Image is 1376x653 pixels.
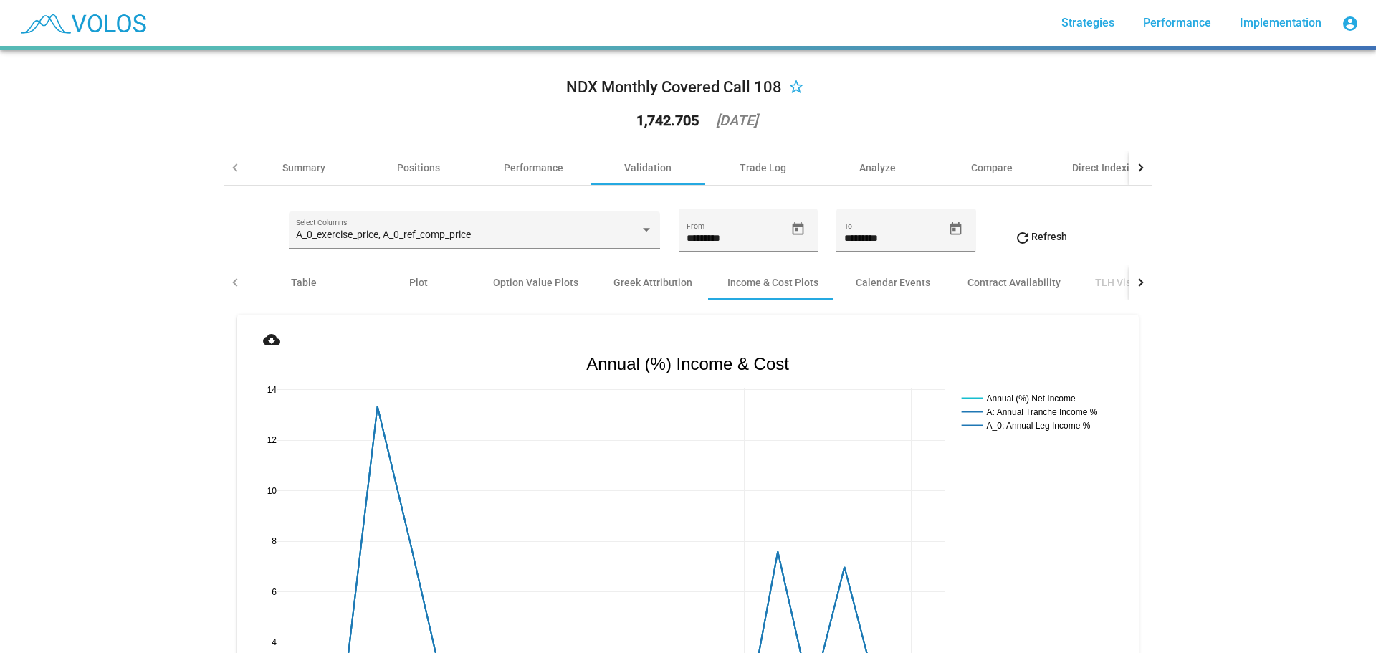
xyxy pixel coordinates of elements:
[943,216,968,242] button: Open calendar
[1050,10,1126,36] a: Strategies
[1240,16,1322,29] span: Implementation
[716,113,758,128] div: [DATE]
[1014,231,1067,242] span: Refresh
[727,275,818,290] div: Income & Cost Plots
[282,161,325,175] div: Summary
[504,161,563,175] div: Performance
[859,161,896,175] div: Analyze
[11,5,153,41] img: blue_transparent.png
[296,229,471,240] span: A_0_exercise_price, A_0_ref_comp_price
[785,216,811,242] button: Open calendar
[971,161,1013,175] div: Compare
[397,161,440,175] div: Positions
[1143,16,1211,29] span: Performance
[566,76,782,99] div: NDX Monthly Covered Call 108
[1072,161,1141,175] div: Direct Indexing
[1228,10,1333,36] a: Implementation
[263,331,280,348] mat-icon: cloud_download
[1061,16,1114,29] span: Strategies
[1095,275,1182,290] div: TLH Visualizations
[409,275,428,290] div: Plot
[1342,15,1359,32] mat-icon: account_circle
[967,275,1061,290] div: Contract Availability
[1132,10,1223,36] a: Performance
[740,161,786,175] div: Trade Log
[788,80,805,97] mat-icon: star_border
[856,275,930,290] div: Calendar Events
[291,275,317,290] div: Table
[613,275,692,290] div: Greek Attribution
[636,113,699,128] div: 1,742.705
[1003,224,1079,249] button: Refresh
[1014,229,1031,247] mat-icon: refresh
[624,161,672,175] div: Validation
[493,275,578,290] div: Option Value Plots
